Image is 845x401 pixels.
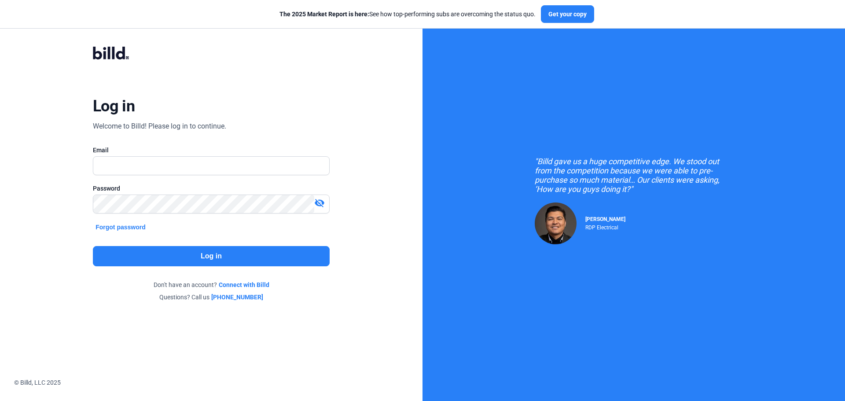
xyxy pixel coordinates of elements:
div: "Billd gave us a huge competitive edge. We stood out from the competition because we were able to... [535,157,733,194]
button: Forgot password [93,222,148,232]
div: RDP Electrical [585,222,625,231]
div: Welcome to Billd! Please log in to continue. [93,121,226,132]
a: [PHONE_NUMBER] [211,293,263,302]
button: Log in [93,246,330,266]
span: [PERSON_NAME] [585,216,625,222]
a: Connect with Billd [219,280,269,289]
button: Get your copy [541,5,594,23]
div: Email [93,146,330,155]
div: Log in [93,96,135,116]
div: Password [93,184,330,193]
div: Don't have an account? [93,280,330,289]
img: Raul Pacheco [535,202,577,244]
span: The 2025 Market Report is here: [279,11,369,18]
div: See how top-performing subs are overcoming the status quo. [279,10,536,18]
mat-icon: visibility_off [314,198,325,208]
div: Questions? Call us [93,293,330,302]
